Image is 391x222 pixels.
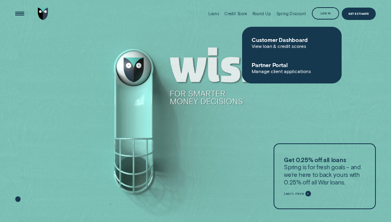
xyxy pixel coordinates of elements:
[242,30,342,55] a: Customer DashboardView loan & credit scores
[14,8,26,20] button: Open Menu
[284,191,304,196] span: Learn more
[242,55,342,80] a: Partner PortalManage client applications
[312,7,339,20] button: Log in
[274,143,376,209] a: Get 0.25% off all loansSpring is for fresh goals - and we’re here to back yours with 0.25% off al...
[252,36,332,43] span: Customer Dashboard
[252,43,332,49] span: View loan & credit scores
[284,156,366,186] p: Spring is for fresh goals - and we’re here to back yours with 0.25% off all Wisr loans.
[284,156,346,163] strong: Get 0.25% off all loans
[252,61,332,68] span: Partner Portal
[252,68,332,74] span: Manage client applications
[252,12,270,16] div: Round Up
[276,12,306,16] div: Spring Discount
[208,12,219,16] div: Loans
[225,12,247,16] div: Credit Score
[38,8,48,20] img: Wisr
[342,8,376,20] a: Get Estimate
